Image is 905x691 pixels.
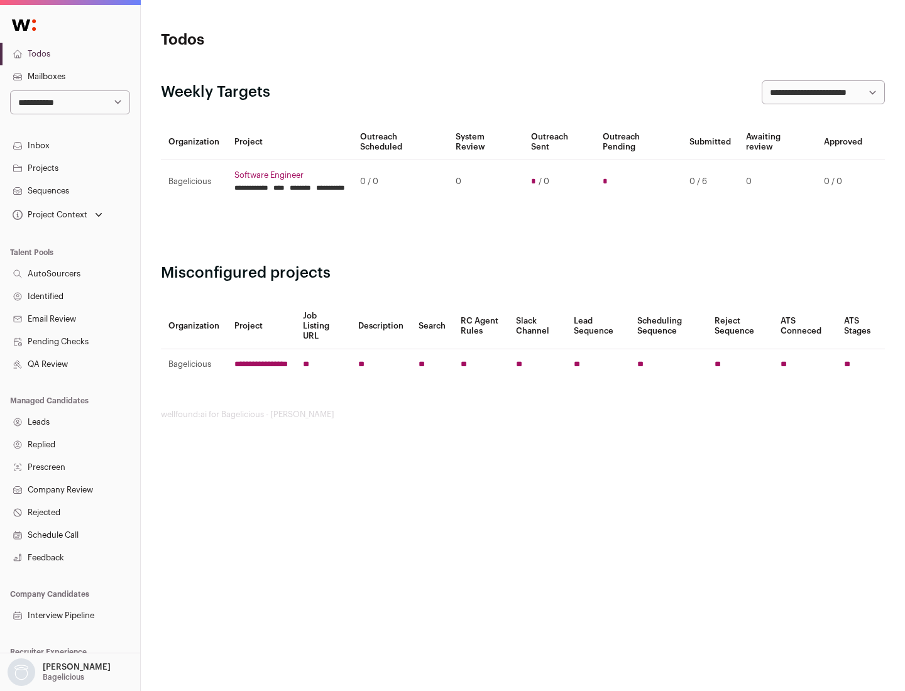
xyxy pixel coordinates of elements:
div: Project Context [10,210,87,220]
th: Organization [161,303,227,349]
th: Lead Sequence [566,303,630,349]
td: 0 / 6 [682,160,738,204]
th: Scheduling Sequence [630,303,707,349]
td: Bagelicious [161,160,227,204]
h2: Weekly Targets [161,82,270,102]
a: Software Engineer [234,170,345,180]
h2: Misconfigured projects [161,263,885,283]
th: Submitted [682,124,738,160]
button: Open dropdown [10,206,105,224]
h1: Todos [161,30,402,50]
td: Bagelicious [161,349,227,380]
th: ATS Conneced [773,303,836,349]
td: 0 [738,160,816,204]
th: Slack Channel [508,303,566,349]
td: 0 / 0 [816,160,870,204]
th: Reject Sequence [707,303,774,349]
p: Bagelicious [43,672,84,682]
th: Outreach Pending [595,124,681,160]
p: [PERSON_NAME] [43,662,111,672]
th: Awaiting review [738,124,816,160]
td: 0 / 0 [353,160,448,204]
th: RC Agent Rules [453,303,508,349]
th: Description [351,303,411,349]
img: nopic.png [8,658,35,686]
td: 0 [448,160,523,204]
th: Job Listing URL [295,303,351,349]
img: Wellfound [5,13,43,38]
th: Project [227,124,353,160]
th: System Review [448,124,523,160]
th: Outreach Sent [524,124,596,160]
th: Search [411,303,453,349]
th: ATS Stages [836,303,885,349]
th: Approved [816,124,870,160]
button: Open dropdown [5,658,113,686]
th: Organization [161,124,227,160]
span: / 0 [539,177,549,187]
footer: wellfound:ai for Bagelicious - [PERSON_NAME] [161,410,885,420]
th: Outreach Scheduled [353,124,448,160]
th: Project [227,303,295,349]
